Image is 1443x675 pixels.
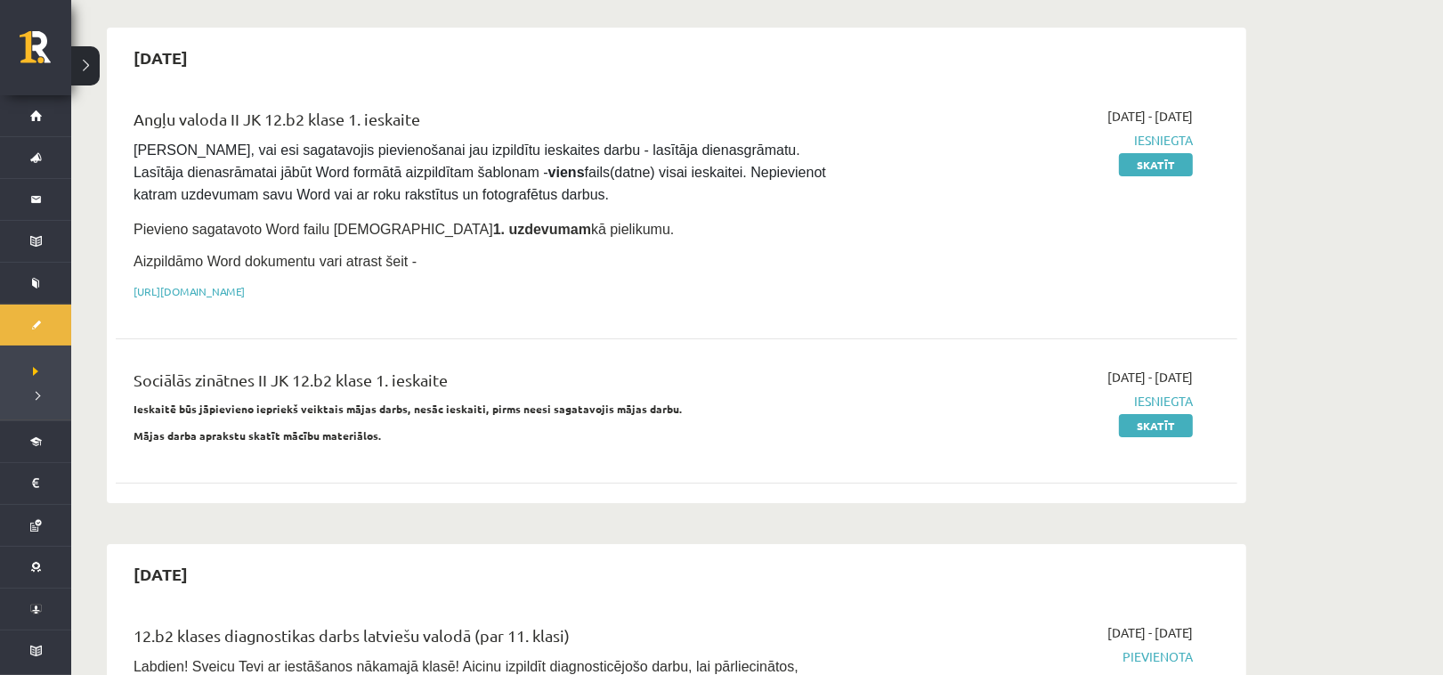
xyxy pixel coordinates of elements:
[134,623,831,656] div: 12.b2 klases diagnostikas darbs latviešu valodā (par 11. klasi)
[134,254,417,269] span: Aizpildāmo Word dokumentu vari atrast šeit -
[857,647,1193,666] span: Pievienota
[134,402,683,416] strong: Ieskaitē būs jāpievieno iepriekš veiktais mājas darbs, nesāc ieskaiti, pirms neesi sagatavojis mā...
[116,37,206,78] h2: [DATE]
[1119,153,1193,176] a: Skatīt
[493,222,591,237] strong: 1. uzdevumam
[20,31,71,76] a: Rīgas 1. Tālmācības vidusskola
[548,165,585,180] strong: viens
[134,222,674,237] span: Pievieno sagatavoto Word failu [DEMOGRAPHIC_DATA] kā pielikumu.
[1107,623,1193,642] span: [DATE] - [DATE]
[134,107,831,140] div: Angļu valoda II JK 12.b2 klase 1. ieskaite
[116,553,206,595] h2: [DATE]
[134,142,830,202] span: [PERSON_NAME], vai esi sagatavojis pievienošanai jau izpildītu ieskaites darbu - lasītāja dienasg...
[1107,107,1193,126] span: [DATE] - [DATE]
[1107,368,1193,386] span: [DATE] - [DATE]
[134,428,382,443] strong: Mājas darba aprakstu skatīt mācību materiālos.
[857,392,1193,411] span: Iesniegta
[1119,414,1193,437] a: Skatīt
[857,131,1193,150] span: Iesniegta
[134,368,831,401] div: Sociālās zinātnes II JK 12.b2 klase 1. ieskaite
[134,284,245,298] a: [URL][DOMAIN_NAME]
